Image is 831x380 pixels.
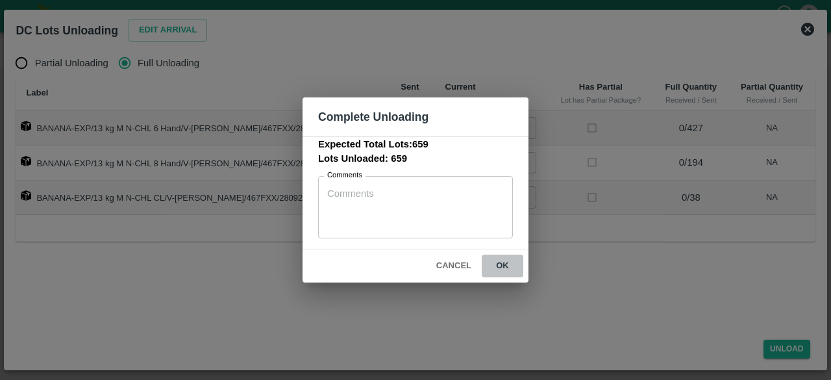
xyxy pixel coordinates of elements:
label: Comments [327,170,362,181]
b: Lots Unloaded: 659 [318,153,407,164]
button: ok [482,255,523,277]
b: Expected Total Lots: 659 [318,139,428,149]
button: Cancel [431,255,477,277]
b: Complete Unloading [318,110,428,123]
